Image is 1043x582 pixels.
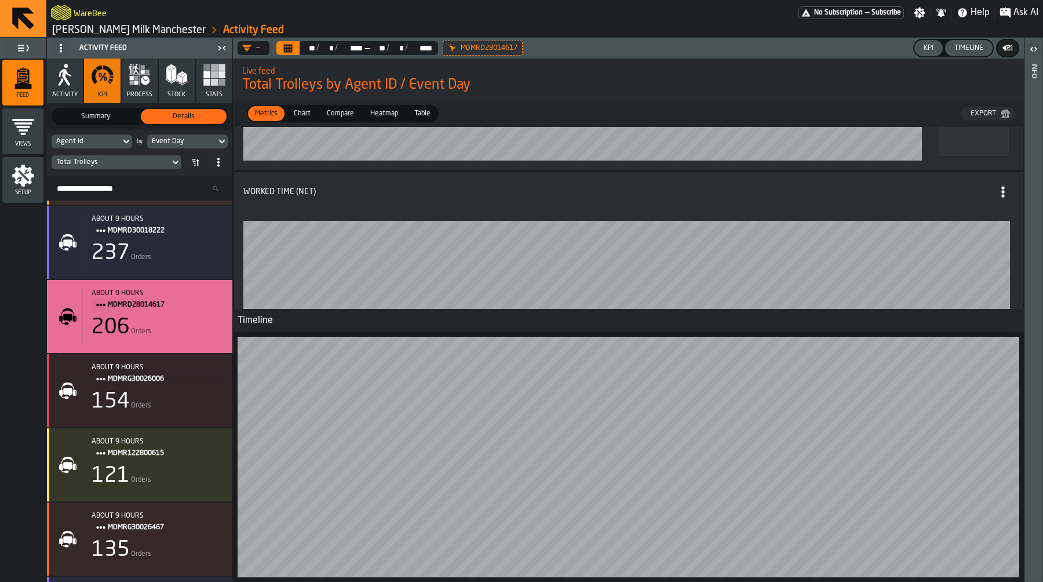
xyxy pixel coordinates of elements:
span: Orders [131,476,151,484]
div: DropdownMenuValue-jobGroupsCount [56,158,165,166]
div: Title [92,363,223,385]
div: thumb [248,106,285,121]
span: MDMRD28014617 [108,299,214,311]
label: button-switch-multi-Metrics [247,105,286,122]
nav: Breadcrumb [51,23,545,37]
span: Orders [131,402,151,410]
header: Info [1024,38,1042,582]
div: / [335,43,338,53]
div: DropdownMenuValue-eventDay [147,134,228,148]
button: button-Export [961,107,1015,121]
div: DropdownMenuValue- [238,41,269,55]
div: KPI [919,44,938,52]
div: about 9 hours [92,289,223,297]
span: MDMRG30026006 [108,373,214,385]
a: logo-header [51,2,71,23]
label: button-toggle-Toggle Full Menu [2,40,43,56]
button: button- [997,40,1018,56]
div: Title [92,438,223,460]
span: Orders [131,253,151,261]
div: stat- [47,503,232,576]
div: / [405,43,408,53]
div: Start: 10/9/2025, 12:24:24 AM - End: 10/9/2025, 8:06:45 AM [92,438,223,446]
label: button-toggle-Close me [214,41,230,55]
div: 237 [92,242,130,265]
label: button-switch-multi-Summary [52,108,140,125]
div: by [137,139,143,145]
div: Start: 10/9/2025, 12:22:41 AM - End: 10/9/2025, 8:08:11 AM [92,363,223,372]
label: button-toggle-Notifications [931,7,951,19]
div: 154 [92,390,130,413]
div: Start: 10/9/2025, 12:13:08 AM - End: 10/9/2025, 8:08:14 AM [92,289,223,297]
div: Start: 10/9/2025, 12:12:04 AM - End: 10/9/2025, 8:08:17 AM [92,215,223,223]
div: Select date range [319,43,335,53]
div: Title [92,512,223,534]
div: about 9 hours [92,438,223,446]
div: title-Total Trolleys by Agent ID / Event Day [233,59,1024,100]
div: Activity Feed [49,39,214,57]
div: stat- [47,428,232,501]
span: MDMRD28014617 [461,44,517,52]
div: 121 [92,464,130,488]
a: link-to-/wh/i/b09612b5-e9f1-4a3a-b0a4-784729d61419/simulations [52,24,206,37]
label: button-switch-multi-Table [406,105,439,122]
div: Title [243,181,1013,202]
div: thumb [141,109,227,124]
span: Details [143,111,224,122]
a: link-to-/wh/i/b09612b5-e9f1-4a3a-b0a4-784729d61419/feed/0549eee4-c428-441c-8388-bb36cec72d2b [223,24,284,37]
div: DropdownMenuValue-agentId [56,137,116,145]
span: No Subscription [814,9,863,17]
span: Subscribe [871,9,901,17]
div: Info [1030,61,1038,579]
button: button-KPI [914,40,943,56]
span: Chart [289,108,315,119]
span: — [865,9,869,17]
h2: Sub Title [242,64,1015,76]
div: Start: 10/9/2025, 12:25:51 AM - End: 10/9/2025, 8:07:44 AM [92,512,223,520]
label: button-switch-multi-Heatmap [362,105,406,122]
span: process [127,91,152,99]
span: MDMR122800615 [108,447,214,460]
div: Menu Subscription [798,6,904,19]
div: about 9 hours [92,363,223,372]
span: — [364,43,371,53]
div: Title [92,289,223,311]
h2: Sub Title [74,7,107,19]
span: Activity [52,91,78,99]
span: Compare [322,108,359,119]
div: / [316,43,319,53]
label: button-toggle-Settings [909,7,930,19]
div: thumb [363,106,405,121]
li: menu Views [2,108,43,155]
div: stat- [234,172,1023,375]
div: Title [92,215,223,237]
div: Select date range [338,43,363,53]
div: Select date range [276,41,438,55]
div: DropdownMenuValue-eventDay [152,137,211,145]
div: Export [966,110,1001,118]
span: Metrics [250,108,282,119]
span: Heatmap [366,108,403,119]
div: Select date range [389,43,405,53]
div: thumb [407,106,437,121]
div: Select date range [408,43,433,53]
div: stat- [47,206,232,279]
div: 135 [92,539,130,562]
span: Summary [55,111,136,122]
div: thumb [287,106,318,121]
div: about 9 hours [92,215,223,223]
div: Timeline [950,44,988,52]
span: Table [410,108,435,119]
span: Setup [2,190,43,196]
div: 206 [92,316,130,339]
div: stat- [47,354,232,427]
div: DropdownMenuValue-agentId [52,134,132,148]
a: link-to-/wh/i/b09612b5-e9f1-4a3a-b0a4-784729d61419/pricing/ [798,6,904,19]
span: Orders [131,550,151,558]
div: DropdownMenuValue-jobGroupsCount [52,155,181,169]
div: about 9 hours [92,512,223,520]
